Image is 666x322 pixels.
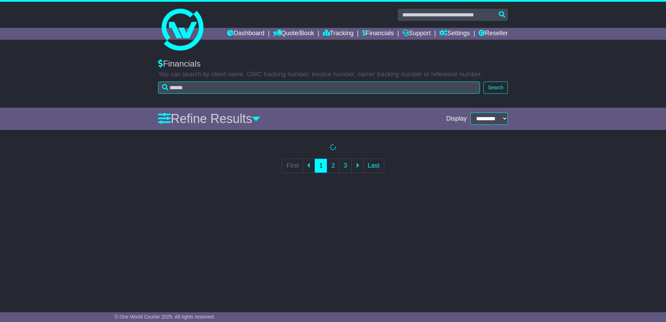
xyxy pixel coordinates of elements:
span: © One World Courier 2025. All rights reserved. [115,314,215,320]
p: You can search by client name, OWC tracking number, invoice number, carrier tracking number or re... [158,71,508,78]
div: Financials [158,59,508,69]
a: Settings [439,28,470,40]
a: Reseller [479,28,508,40]
a: Support [402,28,431,40]
button: Search [483,82,508,94]
span: Display [446,115,467,123]
a: 2 [327,159,339,173]
a: Tracking [323,28,354,40]
a: Financials [362,28,394,40]
a: 3 [339,159,351,173]
a: Last [363,159,384,173]
a: Quote/Book [273,28,314,40]
a: Dashboard [227,28,264,40]
a: 1 [315,159,327,173]
a: Refine Results [158,112,260,126]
